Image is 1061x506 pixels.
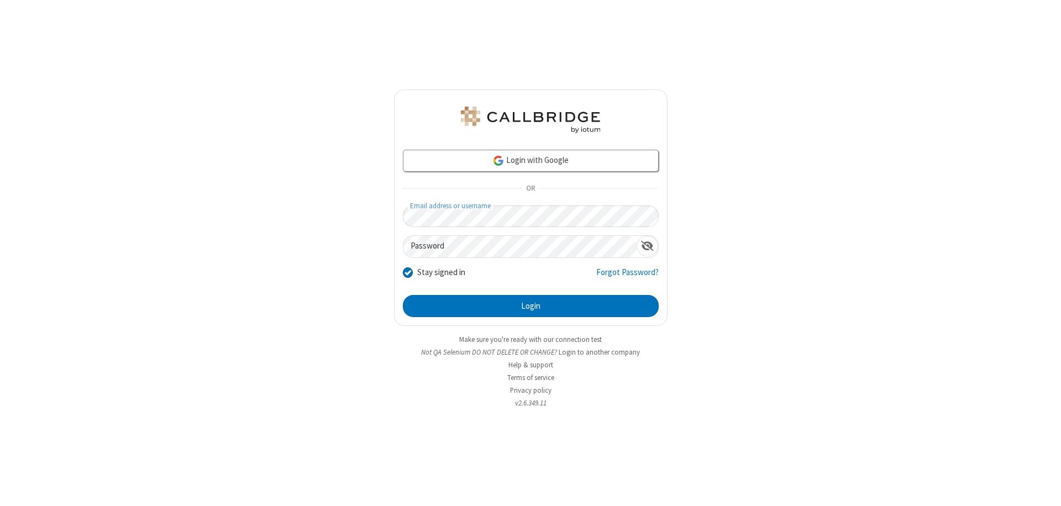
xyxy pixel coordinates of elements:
a: Login with Google [403,150,659,172]
input: Password [403,236,637,257]
label: Stay signed in [417,266,465,279]
input: Email address or username [403,205,659,227]
a: Forgot Password? [596,266,659,287]
a: Help & support [508,360,553,370]
a: Make sure you're ready with our connection test [459,335,602,344]
a: Privacy policy [510,386,551,395]
iframe: Chat [1033,477,1053,498]
span: OR [522,181,539,197]
button: Login [403,295,659,317]
button: Login to another company [559,347,640,357]
a: Terms of service [507,373,554,382]
img: QA Selenium DO NOT DELETE OR CHANGE [459,107,602,133]
li: Not QA Selenium DO NOT DELETE OR CHANGE? [394,347,668,357]
img: google-icon.png [492,155,505,167]
div: Show password [637,236,658,256]
li: v2.6.349.11 [394,398,668,408]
